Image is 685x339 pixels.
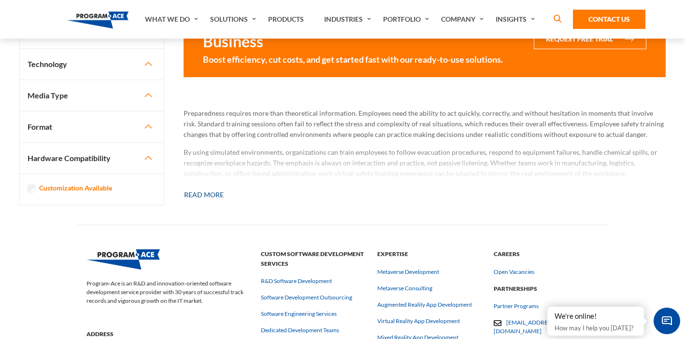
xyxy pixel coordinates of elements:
[377,268,439,276] a: Metaverse Development
[377,284,432,293] a: Metaverse Consulting
[20,49,164,80] button: Technology
[184,108,666,140] p: Preparedness requires more than theoretical information. Employees need the ability to act quickl...
[86,270,249,315] p: Program-Ace is an R&D and innovation-oriented software development service provider with 30 years...
[377,250,482,258] a: Expertise
[261,277,332,285] a: R&D Software Development
[20,143,164,174] button: Hardware Compatibility
[261,310,337,318] a: Software Engineering Services
[494,319,556,335] a: [EMAIL_ADDRESS][DOMAIN_NAME]
[261,260,366,267] a: Custom Software Development Services
[86,329,249,339] strong: Address
[261,293,352,302] a: Software Development Outsourcing
[573,10,645,29] a: Contact Us
[654,308,680,334] span: Chat Widget
[377,249,482,259] strong: Expertise
[86,249,160,270] img: Program-Ace
[28,185,35,192] input: Customization Available
[494,249,599,259] strong: Careers
[555,312,637,321] div: We're online!
[261,249,366,268] strong: Custom Software Development Services
[184,184,224,205] button: Read more
[261,326,339,335] a: Dedicated Development Teams
[494,284,599,294] strong: Partnerships
[203,53,522,66] small: Boost efficiency, cut costs, and get started fast with our ready-to-use solutions.
[377,300,472,309] a: Augmented Reality App Development
[39,183,112,193] label: Customization Available
[377,317,460,325] a: Virtual Reality App Development
[20,111,164,142] button: Format
[534,29,646,49] button: Request Free Trial
[20,80,164,111] button: Media Type
[67,12,128,28] img: Program-Ace
[555,322,637,334] p: How may I help you [DATE]?
[184,108,666,180] div: Methods to increase training value:
[494,302,539,311] a: Partner Programs
[494,268,534,276] a: Open Vacancies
